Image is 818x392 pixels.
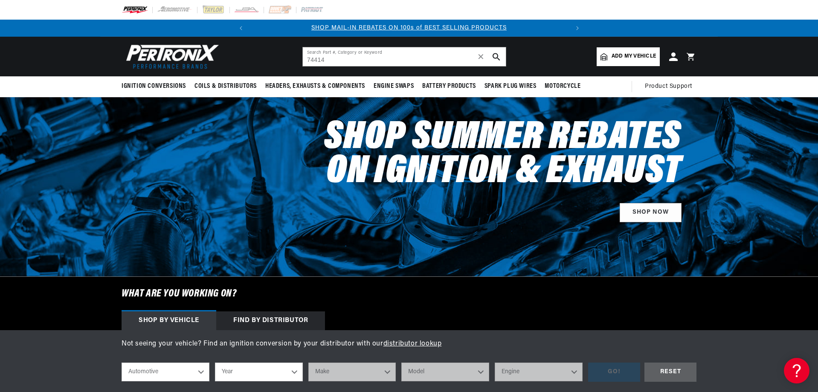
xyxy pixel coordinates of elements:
div: RESET [644,363,696,382]
a: distributor lookup [383,340,442,347]
h2: Shop Summer Rebates on Ignition & Exhaust [324,121,682,189]
a: Add my vehicle [597,47,660,66]
summary: Engine Swaps [369,76,418,96]
div: 1 of 2 [249,23,569,33]
a: SHOP MAIL-IN REBATES ON 100s of BEST SELLING PRODUCTS [311,25,507,31]
summary: Product Support [645,76,696,97]
summary: Coils & Distributors [190,76,261,96]
button: Translation missing: en.sections.announcements.next_announcement [569,20,586,37]
div: Shop by vehicle [122,311,216,330]
select: Engine [495,363,583,381]
select: Ride Type [122,363,209,381]
a: SHOP NOW [620,203,682,222]
summary: Spark Plug Wires [480,76,541,96]
button: Translation missing: en.sections.announcements.previous_announcement [232,20,249,37]
span: Motorcycle [545,82,580,91]
button: search button [487,47,506,66]
summary: Ignition Conversions [122,76,190,96]
div: Find by Distributor [216,311,325,330]
summary: Headers, Exhausts & Components [261,76,369,96]
img: Pertronix [122,42,220,71]
summary: Battery Products [418,76,480,96]
select: Year [215,363,303,381]
span: Add my vehicle [612,52,656,61]
select: Make [308,363,396,381]
span: Product Support [645,82,692,91]
h6: What are you working on? [100,277,718,311]
span: Coils & Distributors [194,82,257,91]
span: Engine Swaps [374,82,414,91]
p: Not seeing your vehicle? Find an ignition conversion by your distributor with our [122,339,696,350]
span: Battery Products [422,82,476,91]
select: Model [401,363,489,381]
summary: Motorcycle [540,76,585,96]
slideshow-component: Translation missing: en.sections.announcements.announcement_bar [100,20,718,37]
div: Announcement [249,23,569,33]
input: Search Part #, Category or Keyword [303,47,506,66]
span: Spark Plug Wires [484,82,537,91]
span: Ignition Conversions [122,82,186,91]
span: Headers, Exhausts & Components [265,82,365,91]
